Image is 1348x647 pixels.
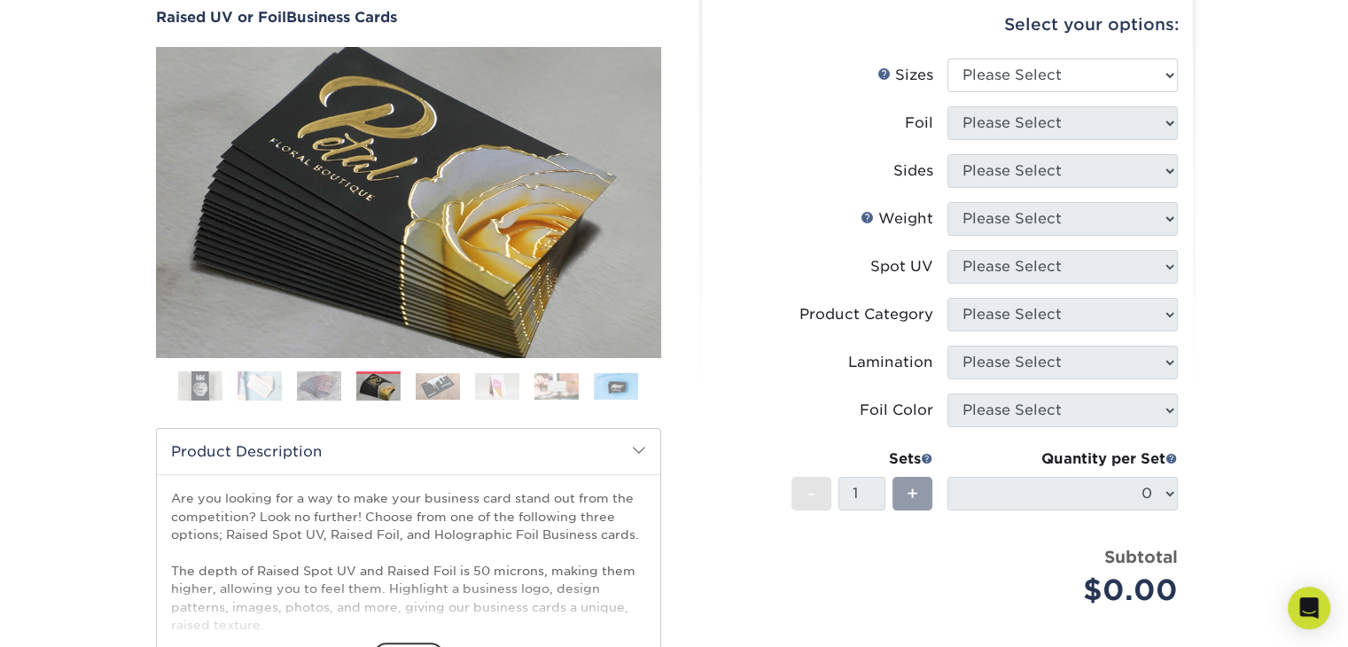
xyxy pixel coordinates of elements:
[1288,587,1330,629] div: Open Intercom Messenger
[860,400,933,421] div: Foil Color
[791,448,933,470] div: Sets
[905,113,933,134] div: Foil
[178,364,222,409] img: Business Cards 01
[870,256,933,277] div: Spot UV
[907,480,918,507] span: +
[594,373,638,400] img: Business Cards 08
[861,208,933,230] div: Weight
[156,9,286,26] span: Raised UV or Foil
[238,371,282,401] img: Business Cards 02
[947,448,1178,470] div: Quantity per Set
[807,480,815,507] span: -
[356,372,401,402] img: Business Cards 04
[297,371,341,401] img: Business Cards 03
[4,593,151,641] iframe: Google Customer Reviews
[157,429,660,474] h2: Product Description
[156,9,661,26] a: Raised UV or FoilBusiness Cards
[893,160,933,182] div: Sides
[848,352,933,373] div: Lamination
[1104,547,1178,566] strong: Subtotal
[156,9,661,26] h1: Business Cards
[877,65,933,86] div: Sizes
[534,373,579,400] img: Business Cards 07
[156,27,661,377] img: Raised UV or Foil 04
[961,569,1178,612] div: $0.00
[416,373,460,400] img: Business Cards 05
[799,304,933,325] div: Product Category
[475,373,519,400] img: Business Cards 06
